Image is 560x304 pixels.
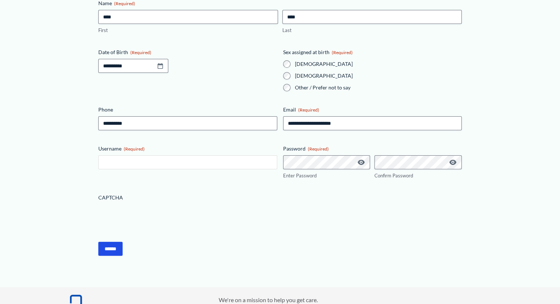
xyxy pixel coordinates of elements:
label: First [98,27,278,34]
iframe: reCAPTCHA [98,204,210,233]
span: (Required) [298,107,319,113]
legend: Password [283,145,329,152]
button: Show Password [357,158,366,167]
span: (Required) [332,50,353,55]
label: Email [283,106,462,113]
label: Username [98,145,277,152]
label: Last [282,27,462,34]
label: Phone [98,106,277,113]
span: (Required) [130,50,151,55]
label: CAPTCHA [98,194,462,201]
label: Confirm Password [374,172,462,179]
span: (Required) [124,146,145,152]
label: [DEMOGRAPHIC_DATA] [295,72,462,79]
label: Other / Prefer not to say [295,84,462,91]
label: [DEMOGRAPHIC_DATA] [295,60,462,68]
span: (Required) [114,1,135,6]
legend: Sex assigned at birth [283,49,353,56]
button: Show Password [448,158,457,167]
span: (Required) [308,146,329,152]
label: Enter Password [283,172,370,179]
label: Date of Birth [98,49,277,56]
